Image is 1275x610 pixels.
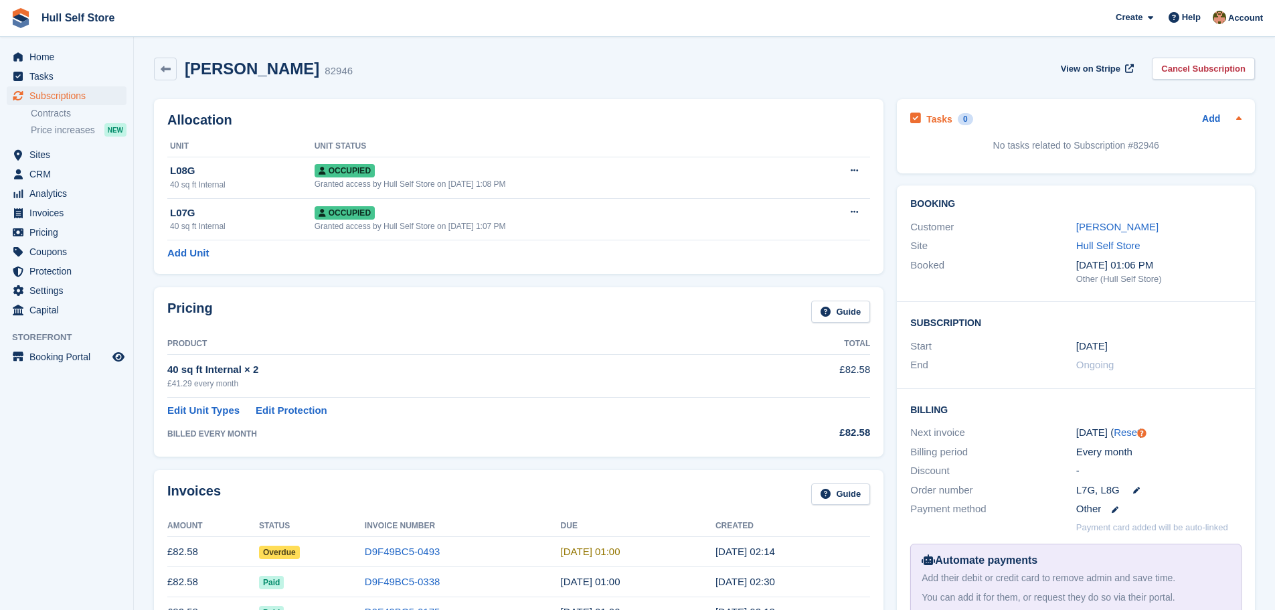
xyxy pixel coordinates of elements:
[167,301,213,323] h2: Pricing
[1061,62,1120,76] span: View on Stripe
[167,516,259,537] th: Amount
[922,571,1230,585] div: Add their debit or credit card to remove admin and save time.
[1076,483,1120,498] span: L7G, L8G
[561,516,715,537] th: Due
[315,206,375,220] span: Occupied
[1114,427,1140,438] a: Reset
[167,112,870,128] h2: Allocation
[561,546,620,557] time: 2025-08-02 00:00:00 UTC
[1213,11,1226,24] img: Andy
[1228,11,1263,25] span: Account
[1076,240,1140,251] a: Hull Self Store
[715,576,775,587] time: 2025-07-01 01:30:57 UTC
[7,145,126,164] a: menu
[167,362,757,378] div: 40 sq ft Internal × 2
[1202,112,1220,127] a: Add
[1076,339,1108,354] time: 2025-05-01 00:00:00 UTC
[715,516,870,537] th: Created
[29,204,110,222] span: Invoices
[1076,221,1159,232] a: [PERSON_NAME]
[561,576,620,587] time: 2025-07-02 00:00:00 UTC
[29,184,110,203] span: Analytics
[315,178,799,190] div: Granted access by Hull Self Store on [DATE] 1:08 PM
[167,378,757,390] div: £41.29 every month
[315,164,375,177] span: Occupied
[185,60,319,78] h2: [PERSON_NAME]
[29,262,110,281] span: Protection
[7,301,126,319] a: menu
[910,502,1076,517] div: Payment method
[757,355,870,397] td: £82.58
[315,136,799,157] th: Unit Status
[29,48,110,66] span: Home
[1076,502,1242,517] div: Other
[7,281,126,300] a: menu
[167,428,757,440] div: BILLED EVERY MONTH
[110,349,126,365] a: Preview store
[7,204,126,222] a: menu
[910,425,1076,441] div: Next invoice
[170,163,315,179] div: L08G
[1152,58,1255,80] a: Cancel Subscription
[365,516,561,537] th: Invoice Number
[7,348,126,366] a: menu
[29,145,110,164] span: Sites
[1076,359,1114,370] span: Ongoing
[7,262,126,281] a: menu
[910,258,1076,286] div: Booked
[910,220,1076,235] div: Customer
[29,242,110,261] span: Coupons
[167,333,757,355] th: Product
[7,67,126,86] a: menu
[811,301,870,323] a: Guide
[29,165,110,183] span: CRM
[365,546,440,557] a: D9F49BC5-0493
[7,86,126,105] a: menu
[811,483,870,506] a: Guide
[29,348,110,366] span: Booking Portal
[29,301,110,319] span: Capital
[910,315,1242,329] h2: Subscription
[325,64,353,79] div: 82946
[256,403,327,418] a: Edit Protection
[29,86,110,105] span: Subscriptions
[910,402,1242,416] h2: Billing
[1055,58,1136,80] a: View on Stripe
[757,425,870,441] div: £82.58
[1076,425,1242,441] div: [DATE] ( )
[365,576,440,587] a: D9F49BC5-0338
[715,546,775,557] time: 2025-08-01 01:14:55 UTC
[922,591,1230,605] div: You can add it for them, or request they do so via their portal.
[104,123,126,137] div: NEW
[1076,521,1228,534] p: Payment card added will be auto-linked
[170,179,315,191] div: 40 sq ft Internal
[29,223,110,242] span: Pricing
[29,281,110,300] span: Settings
[167,537,259,567] td: £82.58
[1116,11,1142,24] span: Create
[12,331,133,344] span: Storefront
[7,223,126,242] a: menu
[926,113,952,125] h2: Tasks
[315,220,799,232] div: Granted access by Hull Self Store on [DATE] 1:07 PM
[910,445,1076,460] div: Billing period
[7,184,126,203] a: menu
[167,567,259,597] td: £82.58
[1076,273,1242,286] div: Other (Hull Self Store)
[259,546,300,559] span: Overdue
[910,199,1242,210] h2: Booking
[167,246,209,261] a: Add Unit
[170,206,315,221] div: L07G
[31,107,126,120] a: Contracts
[1076,445,1242,460] div: Every month
[31,123,126,137] a: Price increases NEW
[1182,11,1201,24] span: Help
[167,483,221,506] h2: Invoices
[1076,463,1242,479] div: -
[167,136,315,157] th: Unit
[910,339,1076,354] div: Start
[910,139,1242,153] p: No tasks related to Subscription #82946
[910,358,1076,373] div: End
[259,576,284,589] span: Paid
[958,113,973,125] div: 0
